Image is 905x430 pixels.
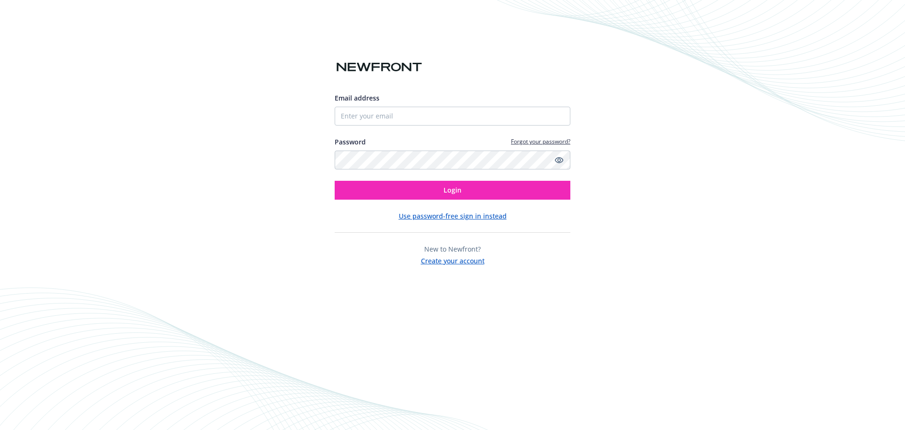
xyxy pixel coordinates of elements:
[424,245,481,253] span: New to Newfront?
[335,151,570,169] input: Enter your password
[335,107,570,126] input: Enter your email
[335,59,424,76] img: Newfront logo
[335,93,379,102] span: Email address
[335,137,366,147] label: Password
[399,211,507,221] button: Use password-free sign in instead
[553,154,565,166] a: Show password
[444,185,461,194] span: Login
[335,181,570,200] button: Login
[421,254,485,266] button: Create your account
[511,137,570,145] a: Forgot your password?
